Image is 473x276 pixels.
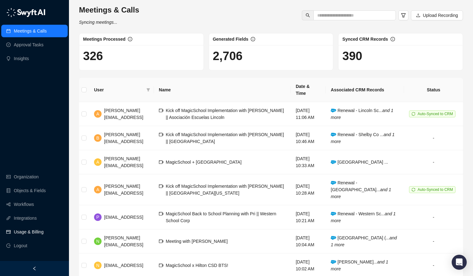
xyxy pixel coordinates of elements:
span: [GEOGRAPHIC_DATA] (... [331,235,397,247]
span: P [96,214,99,221]
span: info-circle [391,37,395,41]
span: Renewal - Western Sc... [331,211,396,223]
i: and 1 more [331,259,388,271]
span: upload [416,13,420,18]
i: and 1 more [331,211,396,223]
th: Associated CRM Records [326,78,404,102]
span: A [96,159,99,166]
i: and 1 more [331,132,395,144]
span: [PERSON_NAME]... [331,259,388,271]
span: logout [6,243,11,248]
td: - [404,205,463,229]
span: sync [412,188,415,192]
span: [PERSON_NAME][EMAIL_ADDRESS] [104,132,143,144]
i: and 1 more [331,235,397,247]
span: video-camera [159,263,163,268]
a: Insights [14,52,29,65]
span: info-circle [128,37,132,41]
span: video-camera [159,160,163,164]
span: N [96,238,99,245]
a: Organization [14,171,39,183]
span: video-camera [159,132,163,137]
td: - [404,126,463,150]
span: filter [146,88,150,92]
span: left [32,266,37,271]
i: and 1 more [331,108,393,120]
span: Kick off MagicSchool Implementation with [PERSON_NAME] || [GEOGRAPHIC_DATA] [166,132,284,144]
span: Meeting with [PERSON_NAME] [166,239,228,244]
span: sync [412,112,415,116]
button: Upload Recording [411,10,463,20]
span: Renewal - Lincoln Sc... [331,108,393,120]
td: [DATE] 10:46 AM [291,126,326,150]
td: [DATE] 10:21 AM [291,205,326,229]
span: video-camera [159,108,163,113]
span: N [96,262,99,269]
div: Open Intercom Messenger [452,255,467,270]
th: Date & Time [291,78,326,102]
span: B [96,135,99,141]
span: [GEOGRAPHIC_DATA] ... [331,160,388,165]
h3: Meetings & Calls [79,5,139,15]
span: [PERSON_NAME][EMAIL_ADDRESS] [104,108,143,120]
a: Workflows [14,198,34,211]
td: [DATE] 10:28 AM [291,174,326,205]
span: User [94,86,144,93]
th: Status [404,78,463,102]
h1: 326 [83,49,200,63]
span: A [96,110,99,117]
span: MagicSchool x Hilton CSD BTS! [166,263,228,268]
span: [EMAIL_ADDRESS] [104,215,143,220]
span: MagicSchool Back to School Planning with Pri || Western School Corp [166,211,276,223]
span: Meetings Processed [83,37,125,42]
span: [PERSON_NAME][EMAIL_ADDRESS] [104,235,143,247]
span: video-camera [159,239,163,243]
span: [PERSON_NAME][EMAIL_ADDRESS] [104,156,143,168]
td: - [404,229,463,253]
span: Generated Fields [213,37,249,42]
span: Auto-Synced to CRM [418,187,453,192]
a: Approval Tasks [14,38,44,51]
span: [PERSON_NAME][EMAIL_ADDRESS] [104,184,143,196]
td: - [404,150,463,174]
span: Synced CRM Records [342,37,388,42]
span: info-circle [251,37,255,41]
span: A [96,186,99,193]
img: logo-05li4sbe.png [6,8,45,17]
span: video-camera [159,184,163,188]
td: [DATE] 10:33 AM [291,150,326,174]
span: Renewal - [GEOGRAPHIC_DATA]... [331,180,391,199]
a: Usage & Billing [14,226,44,238]
span: Kick off MagicSchool Implementation with [PERSON_NAME] || [GEOGRAPHIC_DATA][US_STATE] [166,184,284,196]
span: video-camera [159,212,163,216]
span: Logout [14,239,27,252]
a: Meetings & Calls [14,25,47,37]
span: Upload Recording [423,12,458,19]
span: MagicSchool + [GEOGRAPHIC_DATA] [166,160,242,165]
th: Name [154,78,291,102]
i: Syncing meetings... [79,20,117,25]
h1: 2,706 [213,49,329,63]
span: search [306,13,310,18]
span: Renewal - Shelby Co ... [331,132,395,144]
a: Integrations [14,212,37,224]
span: filter [401,13,406,18]
span: Auto-Synced to CRM [418,112,453,116]
h1: 390 [342,49,459,63]
td: [DATE] 11:06 AM [291,102,326,126]
td: [DATE] 10:04 AM [291,229,326,253]
a: Objects & Fields [14,184,46,197]
span: [EMAIL_ADDRESS] [104,263,143,268]
span: filter [145,85,151,95]
span: Kick off MagicSchool Implementation with [PERSON_NAME] || Asociación Escuelas Lincoln [166,108,284,120]
i: and 1 more [331,187,391,199]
